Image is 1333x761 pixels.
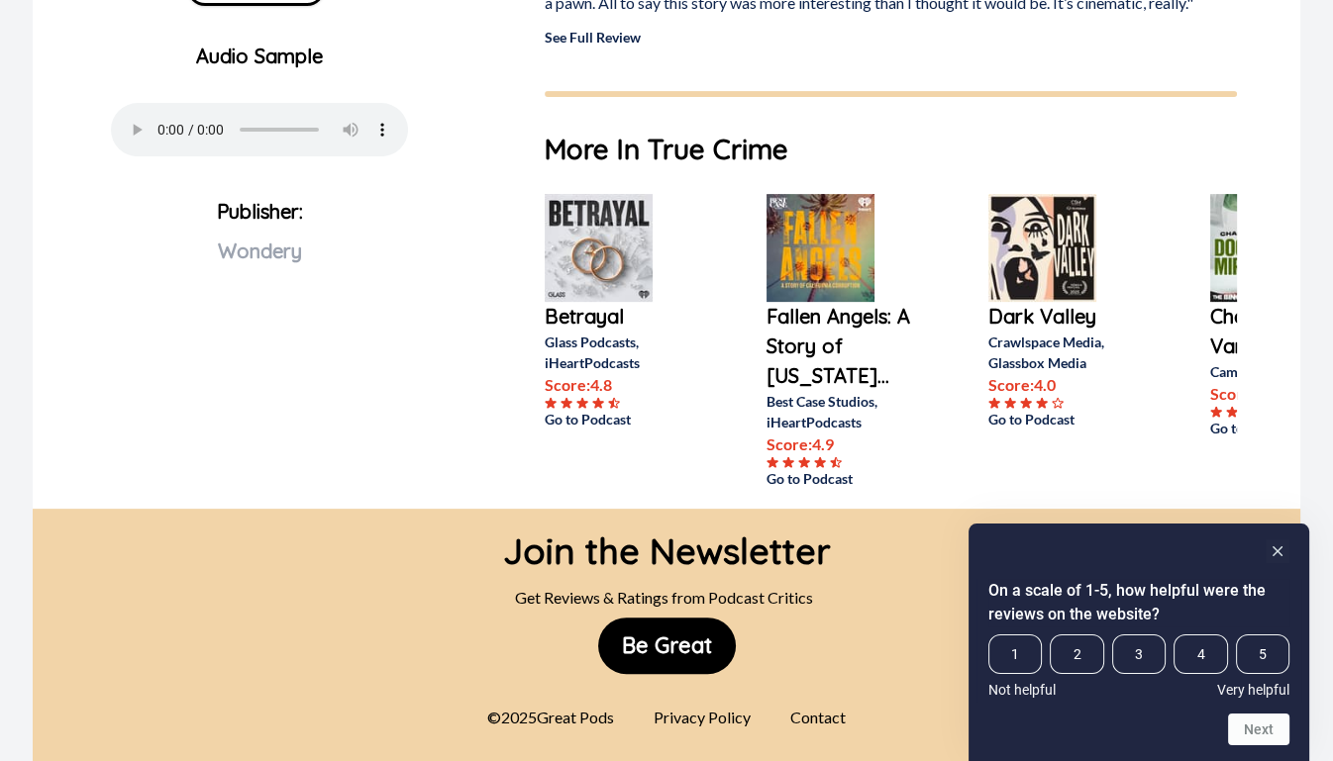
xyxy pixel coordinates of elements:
p: Score: 4.8 [545,373,703,397]
a: Betrayal [545,302,703,332]
div: On a scale of 1-5, how helpful were the reviews on the website? Select an option from 1 to 5, wit... [988,634,1289,698]
a: Fallen Angels: A Story of [US_STATE]... [767,302,925,391]
button: Be Great [598,618,736,674]
h2: On a scale of 1-5, how helpful were the reviews on the website? Select an option from 1 to 5, wit... [988,579,1289,626]
span: Wondery [218,238,302,263]
div: Join the Newsletter [503,509,831,578]
span: Not helpful [988,682,1056,698]
a: Go to Podcast [767,468,925,489]
span: 1 [988,634,1042,674]
p: Glass Podcasts, iHeartPodcasts [545,332,703,373]
div: On a scale of 1-5, how helpful were the reviews on the website? Select an option from 1 to 5, wit... [988,539,1289,745]
div: Get Reviews & Ratings from Podcast Critics [503,578,831,618]
div: © 2025 Great Pods [475,698,626,737]
img: Chameleon: Various Seasons [1210,194,1318,302]
img: Dark Valley [988,194,1096,302]
img: Betrayal [545,194,653,302]
span: 3 [1112,634,1166,674]
audio: Your browser does not support the audio element [111,103,408,156]
a: Go to Podcast [988,409,1147,429]
p: Best Case Studios, iHeartPodcasts [767,391,925,432]
p: Score: 4.0 [988,373,1147,397]
span: 4 [1174,634,1227,674]
p: Score: 4.9 [767,432,925,456]
img: Fallen Angels: A Story of California Corruption [767,194,874,302]
p: Crawlspace Media, Glassbox Media [988,332,1147,373]
p: Audio Sample [49,42,471,71]
div: Privacy Policy [642,698,763,737]
button: Next question [1228,713,1289,745]
a: Dark Valley [988,302,1147,332]
h1: More In True Crime [545,129,1237,170]
p: Publisher: [49,192,471,334]
span: 5 [1236,634,1289,674]
span: 2 [1050,634,1103,674]
a: See Full Review [545,29,641,46]
a: Go to Podcast [545,409,703,429]
span: Very helpful [1217,682,1289,698]
button: Hide survey [1266,539,1289,563]
div: Contact [778,698,858,737]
